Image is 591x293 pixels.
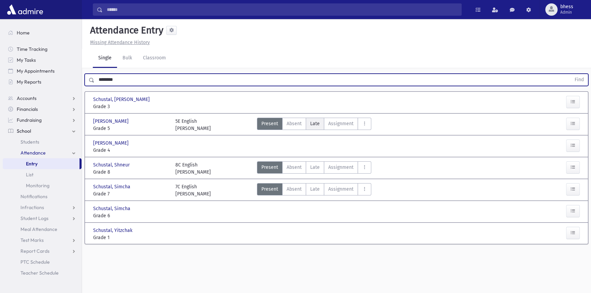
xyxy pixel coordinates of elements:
[20,248,49,254] span: Report Cards
[17,57,36,63] span: My Tasks
[17,95,37,101] span: Accounts
[3,115,82,126] a: Fundraising
[93,96,151,103] span: Schustal, [PERSON_NAME]
[87,40,150,45] a: Missing Attendance History
[3,44,82,55] a: Time Tracking
[3,180,82,191] a: Monitoring
[3,126,82,136] a: School
[93,227,134,234] span: Schustal, Yitzchak
[3,27,82,38] a: Home
[257,183,371,197] div: AttTypes
[20,204,44,210] span: Infractions
[3,191,82,202] a: Notifications
[103,3,461,16] input: Search
[17,68,55,74] span: My Appointments
[560,10,573,15] span: Admin
[261,120,278,127] span: Present
[3,65,82,76] a: My Appointments
[3,169,82,180] a: List
[17,106,38,112] span: Financials
[175,183,211,197] div: 7C English [PERSON_NAME]
[3,76,82,87] a: My Reports
[5,3,45,16] img: AdmirePro
[93,212,169,219] span: Grade 6
[20,259,50,265] span: PTC Schedule
[261,186,278,193] span: Present
[93,161,131,169] span: Schustal, Shneur
[93,147,169,154] span: Grade 4
[3,147,82,158] a: Attendance
[287,164,302,171] span: Absent
[26,161,38,167] span: Entry
[93,118,130,125] span: [PERSON_NAME]
[17,30,30,36] span: Home
[17,46,47,52] span: Time Tracking
[93,190,169,197] span: Grade 7
[17,79,41,85] span: My Reports
[20,237,44,243] span: Test Marks
[328,186,354,193] span: Assignment
[560,4,573,10] span: bhess
[117,49,138,68] a: Bulk
[93,49,117,68] a: Single
[310,186,320,193] span: Late
[3,104,82,115] a: Financials
[26,182,49,189] span: Monitoring
[287,120,302,127] span: Absent
[90,40,150,45] u: Missing Attendance History
[287,186,302,193] span: Absent
[87,25,163,36] h5: Attendance Entry
[3,202,82,213] a: Infractions
[571,74,588,86] button: Find
[93,125,169,132] span: Grade 5
[20,193,47,200] span: Notifications
[3,224,82,235] a: Meal Attendance
[3,257,82,267] a: PTC Schedule
[93,205,132,212] span: Schustal, Simcha
[17,128,31,134] span: School
[257,161,371,176] div: AttTypes
[3,213,82,224] a: Student Logs
[3,136,82,147] a: Students
[93,183,132,190] span: Schustal, Simcha
[310,164,320,171] span: Late
[20,150,46,156] span: Attendance
[3,246,82,257] a: Report Cards
[93,234,169,241] span: Grade 1
[17,117,42,123] span: Fundraising
[26,172,33,178] span: List
[93,103,169,110] span: Grade 3
[310,120,320,127] span: Late
[3,235,82,246] a: Test Marks
[20,139,39,145] span: Students
[328,164,354,171] span: Assignment
[3,158,80,169] a: Entry
[261,164,278,171] span: Present
[138,49,171,68] a: Classroom
[175,118,211,132] div: 5E English [PERSON_NAME]
[3,267,82,278] a: Teacher Schedule
[20,270,59,276] span: Teacher Schedule
[328,120,354,127] span: Assignment
[257,118,371,132] div: AttTypes
[3,93,82,104] a: Accounts
[3,55,82,65] a: My Tasks
[20,226,57,232] span: Meal Attendance
[20,215,48,221] span: Student Logs
[175,161,211,176] div: 8C English [PERSON_NAME]
[93,140,130,147] span: [PERSON_NAME]
[93,169,169,176] span: Grade 8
